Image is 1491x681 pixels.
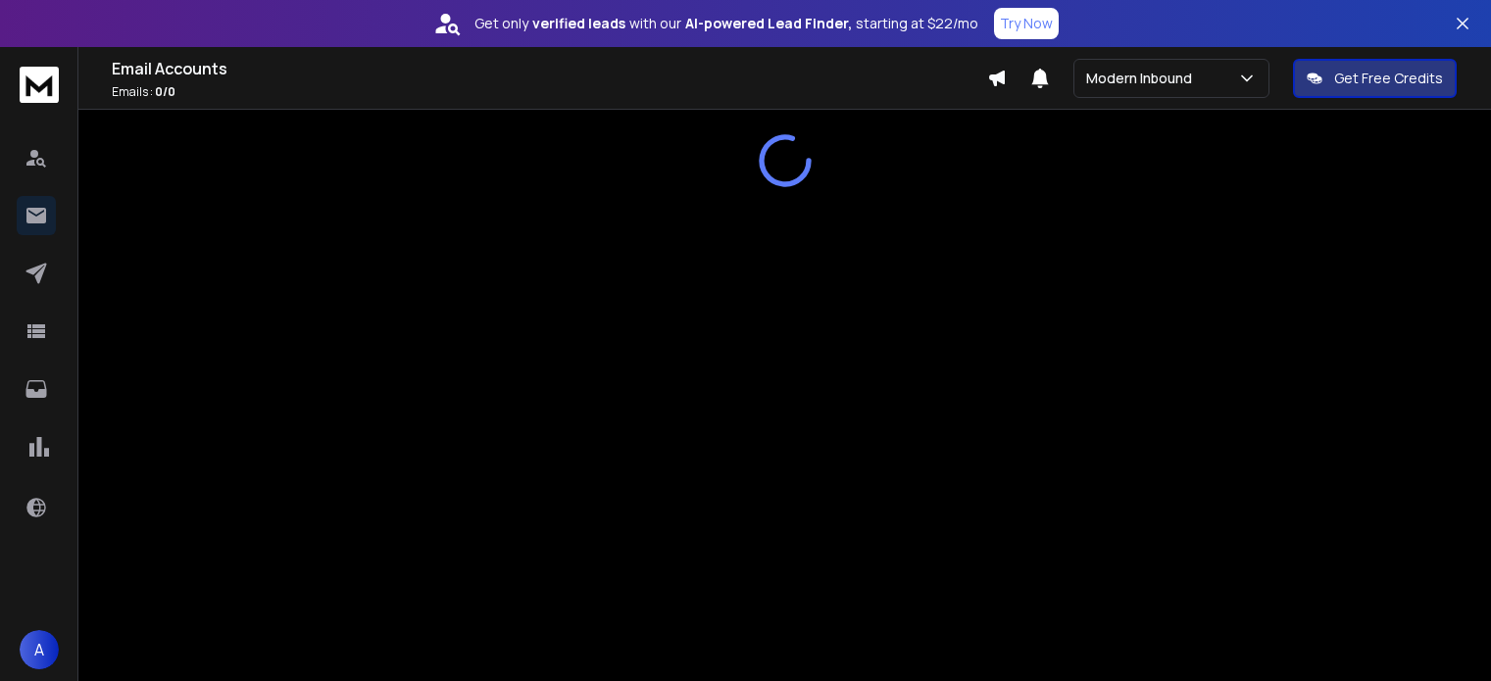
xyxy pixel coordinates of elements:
button: A [20,630,59,669]
p: Get Free Credits [1334,69,1443,88]
button: Try Now [994,8,1059,39]
img: logo [20,67,59,103]
button: Get Free Credits [1293,59,1457,98]
p: Get only with our starting at $22/mo [474,14,978,33]
strong: AI-powered Lead Finder, [685,14,852,33]
h1: Email Accounts [112,57,987,80]
p: Modern Inbound [1086,69,1200,88]
p: Emails : [112,84,987,100]
span: 0 / 0 [155,83,175,100]
p: Try Now [1000,14,1053,33]
strong: verified leads [532,14,625,33]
